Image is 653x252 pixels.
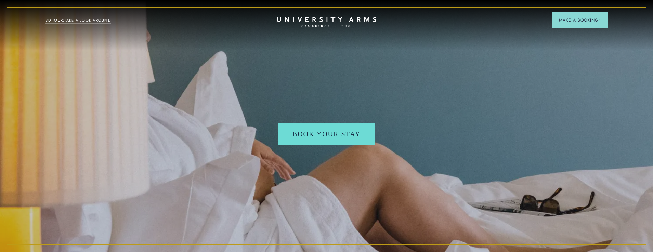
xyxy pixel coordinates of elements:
button: Make a BookingArrow icon [552,12,608,28]
a: Book your stay [278,123,375,145]
a: 3D TOUR:TAKE A LOOK AROUND [45,17,111,24]
img: Arrow icon [598,19,601,22]
span: Make a Booking [559,17,601,23]
a: Home [277,17,376,28]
